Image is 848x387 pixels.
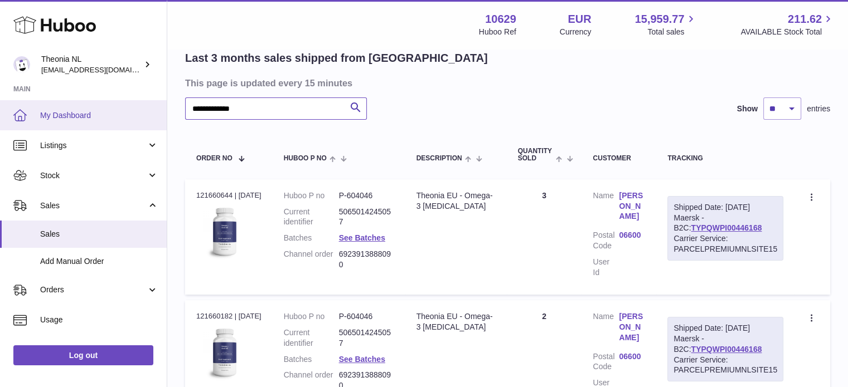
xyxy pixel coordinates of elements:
dt: Postal Code [593,230,619,251]
dt: Current identifier [284,207,339,228]
div: Currency [560,27,592,37]
dt: Postal Code [593,351,619,373]
span: Orders [40,285,147,295]
div: Theonia NL [41,54,142,75]
label: Show [737,104,758,114]
span: Order No [196,155,232,162]
strong: EUR [568,12,591,27]
a: 211.62 AVAILABLE Stock Total [740,12,835,37]
span: 211.62 [788,12,822,27]
dd: P-604046 [339,311,394,322]
span: My Dashboard [40,110,158,121]
span: 15,959.77 [634,12,684,27]
span: Sales [40,229,158,239]
a: TYPQWPI00446168 [691,345,762,354]
a: See Batches [339,355,385,364]
img: info@wholesomegoods.eu [13,56,30,73]
div: Customer [593,155,645,162]
dt: User Id [593,257,619,278]
h3: This page is updated every 15 minutes [185,77,827,89]
div: Shipped Date: [DATE] [673,323,777,334]
dt: Huboo P no [284,190,339,201]
a: [PERSON_NAME] [619,311,645,343]
dd: 6923913888090 [339,249,394,270]
div: Huboo Ref [479,27,516,37]
span: Stock [40,170,147,181]
dd: P-604046 [339,190,394,201]
span: Total sales [647,27,697,37]
div: 121660644 | [DATE] [196,190,261,200]
div: Maersk - B2C: [667,317,783,381]
a: TYPQWPI00446168 [691,223,762,232]
span: Description [416,155,462,162]
a: 06600 [619,230,645,241]
a: See Batches [339,233,385,242]
dd: 5065014245057 [339,207,394,228]
span: Sales [40,200,147,211]
img: 106291725893086.jpg [196,204,252,259]
div: Theonia EU - Omega-3 [MEDICAL_DATA] [416,190,496,212]
h2: Last 3 months sales shipped from [GEOGRAPHIC_DATA] [185,51,488,66]
img: 106291725893086.jpg [196,325,252,380]
span: Add Manual Order [40,256,158,267]
dt: Channel order [284,249,339,270]
dd: 5065014245057 [339,327,394,349]
span: Usage [40,315,158,325]
div: Carrier Service: PARCELPREMIUMNLSITE15 [673,355,777,376]
a: Log out [13,345,153,365]
div: Maersk - B2C: [667,196,783,261]
td: 3 [507,179,582,295]
dt: Batches [284,233,339,243]
div: Tracking [667,155,783,162]
a: [PERSON_NAME] [619,190,645,222]
dt: Batches [284,354,339,365]
div: Shipped Date: [DATE] [673,202,777,213]
div: Carrier Service: PARCELPREMIUMNLSITE15 [673,233,777,254]
span: entries [807,104,830,114]
a: 15,959.77 Total sales [634,12,697,37]
span: [EMAIL_ADDRESS][DOMAIN_NAME] [41,65,164,74]
span: Huboo P no [284,155,327,162]
span: AVAILABLE Stock Total [740,27,835,37]
span: Quantity Sold [518,148,553,162]
dt: Huboo P no [284,311,339,322]
div: 121660182 | [DATE] [196,311,261,321]
div: Theonia EU - Omega-3 [MEDICAL_DATA] [416,311,496,332]
a: 06600 [619,351,645,362]
dt: Name [593,190,619,225]
strong: 10629 [485,12,516,27]
span: Listings [40,140,147,151]
dt: Name [593,311,619,346]
dt: Current identifier [284,327,339,349]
